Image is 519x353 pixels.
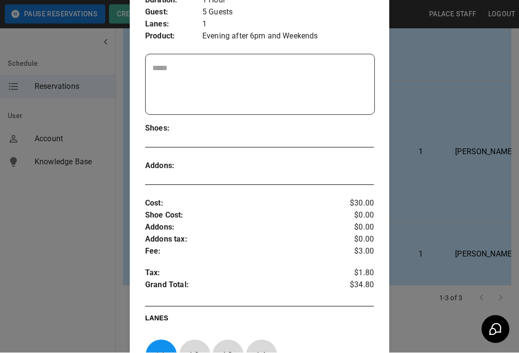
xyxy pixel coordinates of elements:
p: Addons : [145,222,336,234]
p: 5 Guests [202,7,374,19]
p: Shoe Cost : [145,210,336,222]
p: Cost : [145,198,336,210]
p: $3.00 [336,246,374,258]
p: Product : [145,31,202,43]
p: Evening after 6pm and Weekends [202,31,374,43]
p: $30.00 [336,198,374,210]
p: Fee : [145,246,336,258]
p: 1 [202,19,374,31]
p: LANES [145,314,374,327]
p: Lanes : [145,19,202,31]
p: Tax : [145,268,336,280]
p: $1.80 [336,268,374,280]
p: Shoes : [145,123,202,135]
p: Addons : [145,160,202,172]
p: $34.80 [336,280,374,294]
p: $0.00 [336,222,374,234]
p: Grand Total : [145,280,336,294]
p: $0.00 [336,210,374,222]
p: Guest : [145,7,202,19]
p: Addons tax : [145,234,336,246]
p: $0.00 [336,234,374,246]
